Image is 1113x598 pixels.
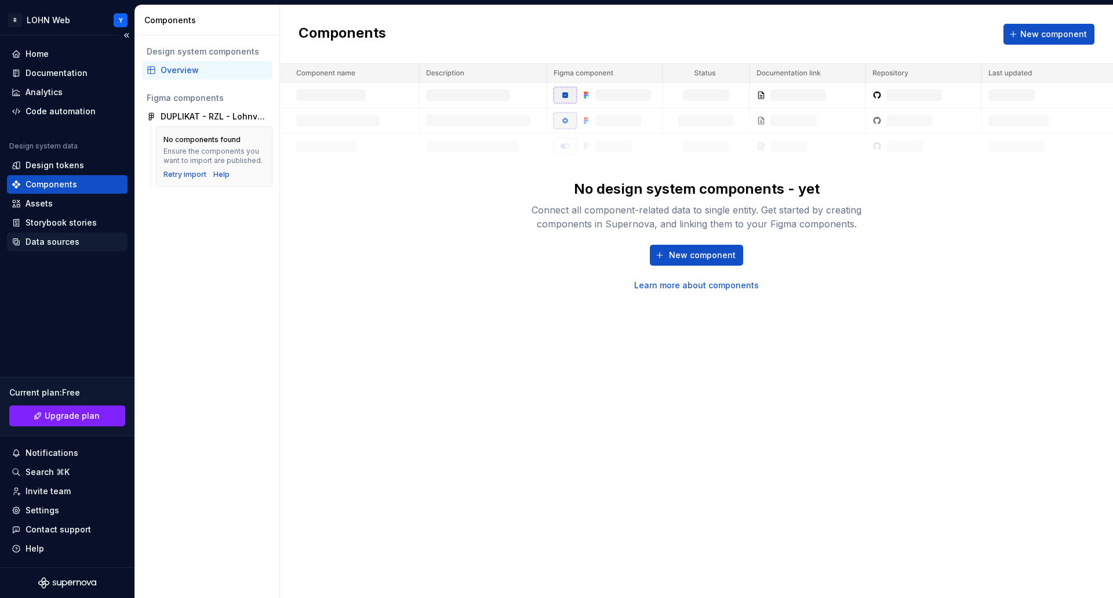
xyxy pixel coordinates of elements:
[7,83,128,102] a: Analytics
[7,175,128,194] a: Components
[26,217,97,229] div: Storybook stories
[634,280,759,291] a: Learn more about components
[142,61,272,79] a: Overview
[1003,24,1094,45] button: New component
[8,13,22,27] div: R
[45,410,100,422] span: Upgrade plan
[26,447,78,459] div: Notifications
[26,48,49,60] div: Home
[26,505,59,516] div: Settings
[2,8,132,32] button: RLOHN WebY
[147,92,268,104] div: Figma components
[26,198,53,209] div: Assets
[26,67,88,79] div: Documentation
[9,405,125,426] button: Upgrade plan
[118,27,134,44] button: Collapse sidebar
[7,102,128,121] a: Code automation
[7,501,128,520] a: Settings
[161,111,268,122] div: DUPLIKAT - RZL - Lohnverrechnungstool (based on MUI)
[9,387,125,398] div: Current plan : Free
[147,46,268,57] div: Design system components
[26,236,79,248] div: Data sources
[7,482,128,501] a: Invite team
[26,524,91,535] div: Contact support
[26,160,84,171] div: Design tokens
[7,194,128,213] a: Assets
[9,142,78,151] div: Design system data
[161,64,268,76] div: Overview
[299,24,386,45] h2: Components
[669,249,736,261] span: New component
[26,543,44,554] div: Help
[7,520,128,539] button: Contact support
[38,577,96,589] svg: Supernova Logo
[26,86,63,98] div: Analytics
[7,156,128,175] a: Design tokens
[213,170,230,179] a: Help
[163,135,241,144] div: No components found
[144,15,275,26] div: Components
[7,463,128,481] button: Search ⌘K
[1020,28,1087,40] span: New component
[163,170,206,179] button: Retry import
[26,179,77,190] div: Components
[163,147,265,165] div: Ensure the components you want to import are published.
[574,180,820,198] div: No design system components - yet
[26,485,71,497] div: Invite team
[26,466,70,478] div: Search ⌘K
[7,213,128,232] a: Storybook stories
[26,106,96,117] div: Code automation
[511,203,882,231] div: Connect all component-related data to single entity. Get started by creating components in Supern...
[27,15,70,26] div: LOHN Web
[7,233,128,251] a: Data sources
[7,539,128,558] button: Help
[142,107,272,126] a: DUPLIKAT - RZL - Lohnverrechnungstool (based on MUI)
[119,16,123,25] div: Y
[7,444,128,462] button: Notifications
[7,45,128,63] a: Home
[650,245,743,266] button: New component
[7,64,128,82] a: Documentation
